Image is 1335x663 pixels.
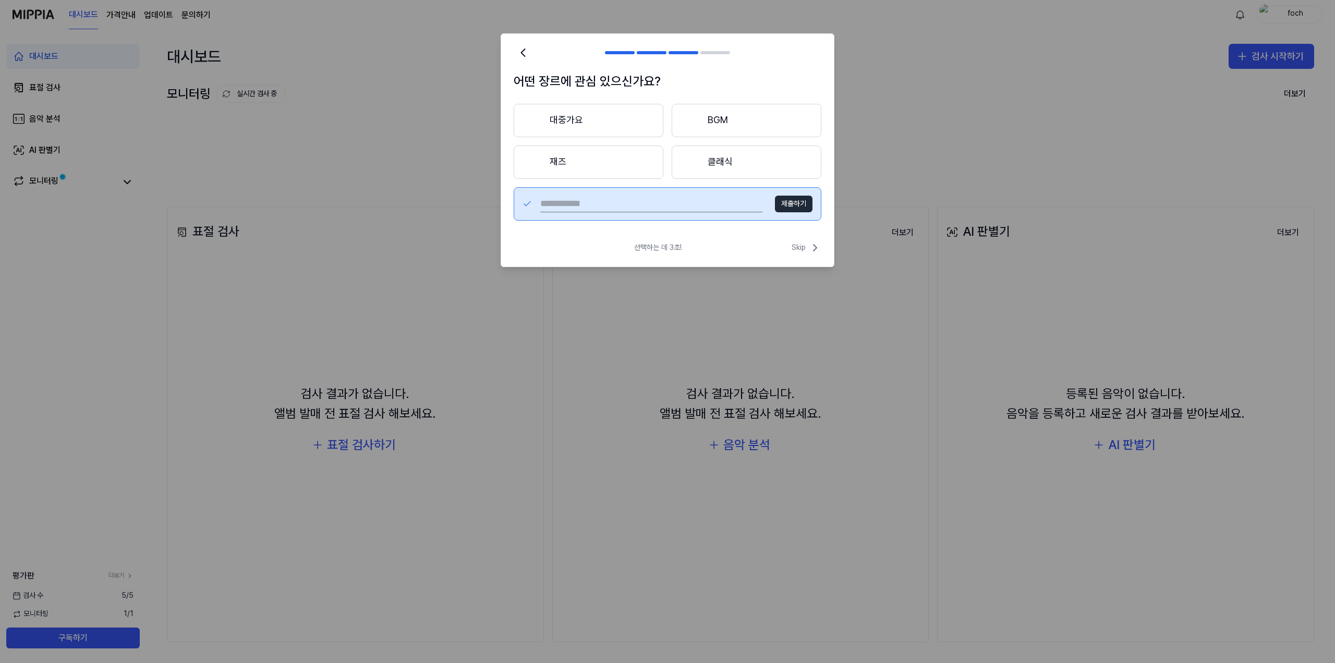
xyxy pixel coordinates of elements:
[672,104,821,137] button: BGM
[775,196,812,212] button: 제출하기
[514,104,663,137] button: 대중가요
[634,243,682,253] span: 선택하는 데 3초!
[514,71,821,91] h1: 어떤 장르에 관심 있으신가요?
[790,242,821,254] button: Skip
[792,242,821,254] span: Skip
[514,146,663,179] button: 재즈
[672,146,821,179] button: 클래식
